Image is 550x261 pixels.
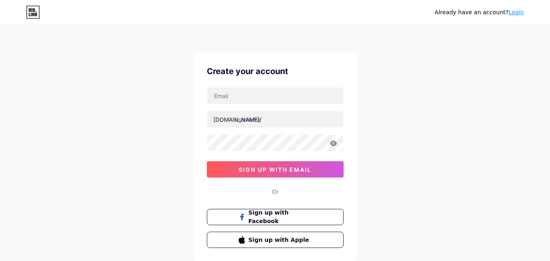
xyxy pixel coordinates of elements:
div: Already have an account? [435,8,524,17]
span: Sign up with Apple [248,236,311,244]
a: Login [508,9,524,15]
button: Sign up with Apple [207,232,344,248]
div: Or [272,187,278,196]
input: username [207,111,343,127]
button: sign up with email [207,161,344,178]
input: Email [207,88,343,104]
span: Sign up with Facebook [248,208,311,226]
button: Sign up with Facebook [207,209,344,225]
span: sign up with email [239,166,311,173]
div: Create your account [207,65,344,77]
div: [DOMAIN_NAME]/ [213,115,261,124]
